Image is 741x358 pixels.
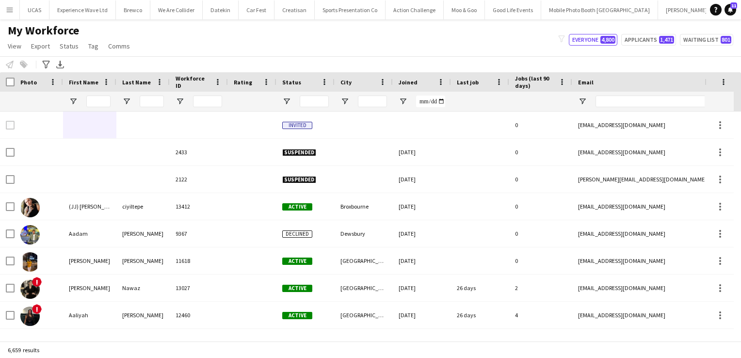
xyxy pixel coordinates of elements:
[393,139,451,165] div: [DATE]
[170,220,228,247] div: 9367
[31,42,50,50] span: Export
[457,79,479,86] span: Last job
[393,220,451,247] div: [DATE]
[116,220,170,247] div: [PERSON_NAME]
[282,122,312,129] span: Invited
[721,36,731,44] span: 801
[509,247,572,274] div: 0
[40,59,52,70] app-action-btn: Advanced filters
[509,139,572,165] div: 0
[451,329,509,356] div: 381 days
[170,302,228,328] div: 12460
[509,166,572,193] div: 0
[122,97,131,106] button: Open Filter Menu
[282,258,312,265] span: Active
[300,96,329,107] input: Status Filter Input
[27,40,54,52] a: Export
[108,42,130,50] span: Comms
[140,96,164,107] input: Last Name Filter Input
[282,230,312,238] span: Declined
[725,4,736,16] a: 11
[274,0,315,19] button: Creatisan
[578,79,594,86] span: Email
[20,198,40,217] img: (JJ) jeyhan ciyiltepe
[282,176,316,183] span: Suspended
[282,149,316,156] span: Suspended
[60,42,79,50] span: Status
[32,304,42,314] span: !
[600,36,615,44] span: 4,800
[170,275,228,301] div: 13027
[569,34,617,46] button: Everyone4,800
[399,97,407,106] button: Open Filter Menu
[56,40,82,52] a: Status
[54,59,66,70] app-action-btn: Export XLSX
[335,275,393,301] div: [GEOGRAPHIC_DATA]
[20,225,40,244] img: Aadam Patel
[203,0,239,19] button: Datekin
[399,79,418,86] span: Joined
[170,166,228,193] div: 2122
[20,0,49,19] button: UCAS
[340,97,349,106] button: Open Filter Menu
[509,193,572,220] div: 0
[444,0,485,19] button: Moo & Goo
[116,193,170,220] div: ciyiltepe
[578,97,587,106] button: Open Filter Menu
[239,0,274,19] button: Car Fest
[122,79,151,86] span: Last Name
[20,252,40,272] img: aakash Charles
[451,302,509,328] div: 26 days
[6,121,15,130] input: Row Selection is disabled for this row (unchecked)
[176,75,210,89] span: Workforce ID
[393,302,451,328] div: [DATE]
[282,285,312,292] span: Active
[335,193,393,220] div: Broxbourne
[69,79,98,86] span: First Name
[658,0,715,19] button: [PERSON_NAME]
[116,275,170,301] div: Nawaz
[86,96,111,107] input: First Name Filter Input
[20,79,37,86] span: Photo
[84,40,102,52] a: Tag
[509,275,572,301] div: 2
[335,247,393,274] div: [GEOGRAPHIC_DATA]
[680,34,733,46] button: Waiting list801
[69,97,78,106] button: Open Filter Menu
[515,75,555,89] span: Jobs (last 90 days)
[116,329,170,356] div: Learmonth
[170,139,228,165] div: 2433
[509,220,572,247] div: 0
[150,0,203,19] button: We Are Collider
[104,40,134,52] a: Comms
[485,0,541,19] button: Good Life Events
[393,247,451,274] div: [DATE]
[315,0,386,19] button: Sports Presentation Co
[509,302,572,328] div: 4
[63,220,116,247] div: Aadam
[4,40,25,52] a: View
[63,247,116,274] div: [PERSON_NAME]
[393,275,451,301] div: [DATE]
[8,42,21,50] span: View
[63,275,116,301] div: [PERSON_NAME]
[63,302,116,328] div: Aaliyah
[282,97,291,106] button: Open Filter Menu
[358,96,387,107] input: City Filter Input
[340,79,352,86] span: City
[282,312,312,319] span: Active
[509,112,572,138] div: 0
[170,247,228,274] div: 11618
[63,329,116,356] div: Aaliyah
[193,96,222,107] input: Workforce ID Filter Input
[282,203,312,211] span: Active
[393,166,451,193] div: [DATE]
[116,247,170,274] div: [PERSON_NAME]
[541,0,658,19] button: Mobile Photo Booth [GEOGRAPHIC_DATA]
[234,79,252,86] span: Rating
[63,193,116,220] div: (JJ) [PERSON_NAME]
[176,97,184,106] button: Open Filter Menu
[20,307,40,326] img: Aaliyah Braithwaite
[621,34,676,46] button: Applicants1,471
[386,0,444,19] button: Action Challenge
